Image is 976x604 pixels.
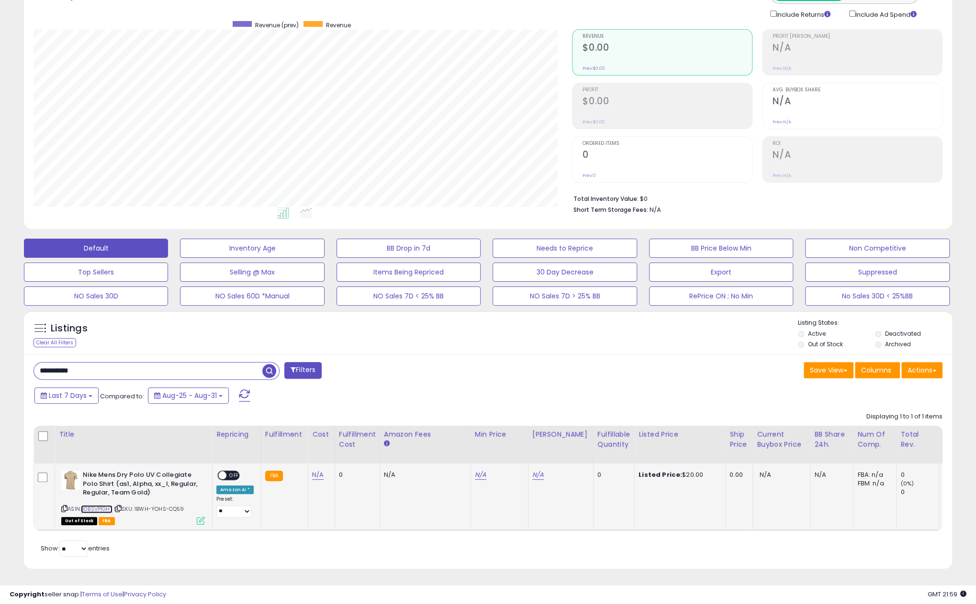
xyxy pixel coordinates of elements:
[885,329,920,338] label: Deactivated
[180,286,324,306] button: NO Sales 60D *Manual
[773,173,791,178] small: Prev: N/A
[583,42,752,55] h2: $0.00
[885,340,910,348] label: Archived
[180,263,324,282] button: Selling @ Max
[583,96,752,109] h2: $0.00
[773,119,791,125] small: Prev: N/A
[51,322,88,335] h5: Listings
[639,470,682,479] b: Listed Price:
[900,488,939,496] div: 0
[99,517,115,525] span: FBA
[216,496,254,517] div: Preset:
[597,429,630,450] div: Fulfillable Quantity
[34,338,76,347] div: Clear All Filters
[808,329,826,338] label: Active
[255,21,299,29] span: Revenue (prev)
[857,429,892,450] div: Num of Comp.
[773,96,942,109] h2: N/A
[226,472,242,480] span: OFF
[773,149,942,162] h2: N/A
[216,485,254,494] div: Amazon AI *
[475,470,486,480] a: N/A
[639,471,718,479] div: $20.00
[493,286,637,306] button: NO Sales 7D > 25% BB
[284,362,322,379] button: Filters
[180,239,324,258] button: Inventory Age
[216,429,257,439] div: Repricing
[861,365,891,375] span: Columns
[757,429,806,450] div: Current Buybox Price
[805,286,949,306] button: No Sales 30D < 25%BB
[24,286,168,306] button: NO Sales 30D
[773,88,942,93] span: Avg. Buybox Share
[773,141,942,146] span: ROI
[900,429,935,450] div: Total Rev.
[337,263,481,282] button: Items Being Repriced
[337,239,481,258] button: BB Drop in 7d
[901,362,942,378] button: Actions
[729,471,745,479] div: 0.00
[773,34,942,39] span: Profit [PERSON_NAME]
[384,429,467,439] div: Amazon Fees
[763,9,842,20] div: Include Returns
[805,263,949,282] button: Suppressed
[34,387,99,404] button: Last 7 Days
[114,505,184,513] span: | SKU: 1BWH-YOHS-CQ59
[475,429,524,439] div: Min Price
[326,21,351,29] span: Revenue
[842,9,932,20] div: Include Ad Spend
[583,34,752,39] span: Revenue
[148,387,229,404] button: Aug-25 - Aug-31
[814,429,849,450] div: BB Share 24h.
[265,429,304,439] div: Fulfillment
[928,590,966,599] span: 2025-09-8 21:59 GMT
[81,505,112,513] a: B0BSVP1GHT
[583,66,605,71] small: Prev: $0.00
[649,239,793,258] button: BB Price Below Min
[265,471,283,481] small: FBA
[729,429,749,450] div: Ship Price
[866,412,942,421] div: Displaying 1 to 1 of 1 items
[857,479,889,488] div: FBM: n/a
[900,471,939,479] div: 0
[384,439,390,448] small: Amazon Fees.
[10,590,166,599] div: seller snap | |
[24,263,168,282] button: Top Sellers
[162,391,217,400] span: Aug-25 - Aug-31
[857,471,889,479] div: FBA: n/a
[337,286,481,306] button: NO Sales 7D < 25% BB
[597,471,627,479] div: 0
[339,471,372,479] div: 0
[10,590,45,599] strong: Copyright
[339,429,376,450] div: Fulfillment Cost
[61,517,97,525] span: All listings that are currently out of stock and unavailable for purchase on Amazon
[384,471,463,479] div: N/A
[124,590,166,599] a: Privacy Policy
[583,88,752,93] span: Profit
[583,173,596,178] small: Prev: 0
[100,392,144,401] span: Compared to:
[59,429,208,439] div: Title
[773,66,791,71] small: Prev: N/A
[82,590,123,599] a: Terms of Use
[573,192,935,204] li: $0
[532,470,544,480] a: N/A
[855,362,900,378] button: Columns
[649,263,793,282] button: Export
[61,471,80,490] img: 31ix9Yvf0ZL._SL40_.jpg
[583,141,752,146] span: Ordered Items
[312,470,324,480] a: N/A
[41,544,110,553] span: Show: entries
[49,391,87,400] span: Last 7 Days
[24,239,168,258] button: Default
[650,205,661,214] span: N/A
[573,195,639,203] b: Total Inventory Value:
[583,149,752,162] h2: 0
[532,429,589,439] div: [PERSON_NAME]
[773,42,942,55] h2: N/A
[808,340,843,348] label: Out of Stock
[798,318,952,328] p: Listing States:
[759,470,771,479] span: N/A
[312,429,331,439] div: Cost
[583,119,605,125] small: Prev: $0.00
